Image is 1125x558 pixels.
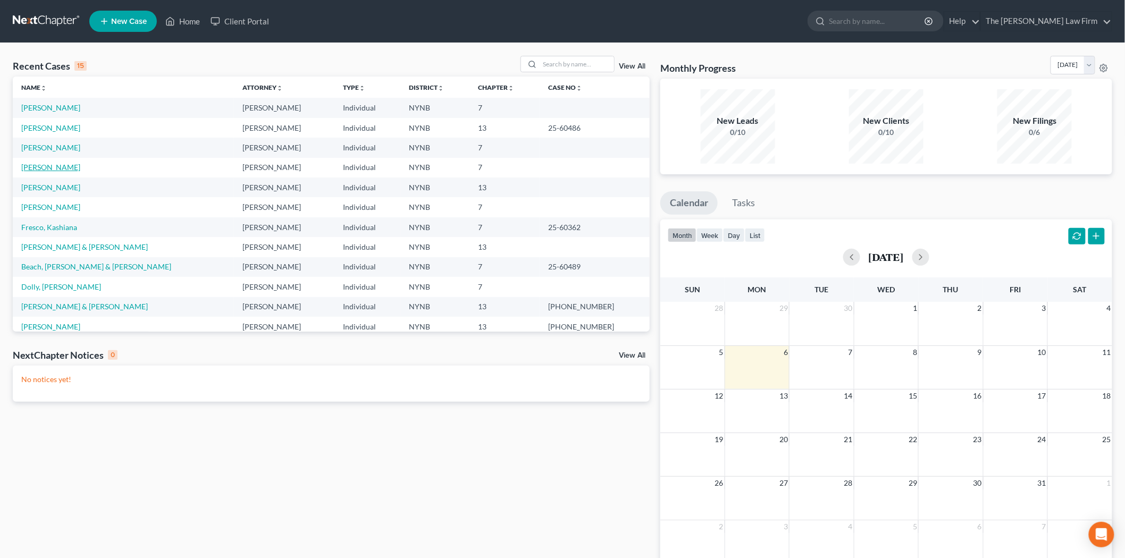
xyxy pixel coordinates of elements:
span: 29 [778,302,789,315]
span: 16 [972,390,983,402]
td: NYNB [400,158,469,177]
td: 7 [469,217,540,237]
a: Case Nounfold_more [548,83,582,91]
i: unfold_more [508,85,514,91]
td: 25-60489 [540,257,650,277]
a: View All [619,63,645,70]
td: [PERSON_NAME] [234,277,334,297]
span: 21 [843,433,854,446]
td: 7 [469,138,540,157]
td: [PERSON_NAME] [234,118,334,138]
button: week [696,228,723,242]
td: NYNB [400,237,469,257]
span: 14 [843,390,854,402]
a: [PERSON_NAME] [21,103,80,112]
td: [PERSON_NAME] [234,177,334,197]
td: [PERSON_NAME] [234,98,334,117]
td: [PERSON_NAME] [234,217,334,237]
span: 10 [1037,346,1047,359]
td: Individual [334,138,400,157]
div: 0 [108,350,117,360]
td: 7 [469,197,540,217]
a: [PERSON_NAME] & [PERSON_NAME] [21,242,148,251]
input: Search by name... [829,11,926,31]
a: View All [619,352,645,359]
a: Fresco, Kashiana [21,223,77,232]
span: 1 [912,302,918,315]
div: New Clients [849,115,923,127]
td: 13 [469,118,540,138]
i: unfold_more [359,85,365,91]
div: 15 [74,61,87,71]
span: Wed [877,285,895,294]
td: Individual [334,177,400,197]
span: 2 [977,302,983,315]
td: 13 [469,297,540,317]
span: 27 [778,477,789,489]
span: 6 [783,346,789,359]
span: 13 [778,390,789,402]
div: Open Intercom Messenger [1089,522,1114,547]
td: Individual [334,118,400,138]
td: [PERSON_NAME] [234,158,334,177]
td: [PERSON_NAME] [234,138,334,157]
span: 30 [843,302,854,315]
div: Recent Cases [13,60,87,72]
a: The [PERSON_NAME] Law Firm [981,12,1112,31]
td: NYNB [400,257,469,277]
span: 8 [1106,520,1112,533]
span: 1 [1106,477,1112,489]
span: 26 [714,477,725,489]
td: [PERSON_NAME] [234,237,334,257]
span: 28 [714,302,725,315]
td: Individual [334,197,400,217]
span: 30 [972,477,983,489]
button: day [723,228,745,242]
span: 22 [908,433,918,446]
span: 19 [714,433,725,446]
span: 4 [1106,302,1112,315]
p: No notices yet! [21,374,641,385]
td: [PERSON_NAME] [234,297,334,317]
i: unfold_more [576,85,582,91]
span: 11 [1102,346,1112,359]
div: 0/10 [701,127,775,138]
div: NextChapter Notices [13,349,117,361]
td: Individual [334,257,400,277]
button: month [668,228,696,242]
td: [PERSON_NAME] [234,197,334,217]
i: unfold_more [438,85,444,91]
span: 2 [718,520,725,533]
span: Thu [943,285,959,294]
a: Dolly, [PERSON_NAME] [21,282,101,291]
td: NYNB [400,177,469,197]
span: Mon [748,285,767,294]
a: [PERSON_NAME] [21,202,80,212]
div: New Leads [701,115,775,127]
td: 7 [469,98,540,117]
span: 25 [1102,433,1112,446]
td: Individual [334,297,400,317]
td: NYNB [400,217,469,237]
span: 7 [1041,520,1047,533]
td: Individual [334,317,400,336]
button: list [745,228,765,242]
a: Help [944,12,980,31]
td: Individual [334,277,400,297]
a: Chapterunfold_more [478,83,514,91]
td: NYNB [400,317,469,336]
h2: [DATE] [869,251,904,263]
span: 31 [1037,477,1047,489]
span: 24 [1037,433,1047,446]
td: Individual [334,237,400,257]
i: unfold_more [276,85,283,91]
i: unfold_more [40,85,47,91]
span: Tue [815,285,829,294]
span: 29 [908,477,918,489]
td: Individual [334,98,400,117]
span: 4 [847,520,854,533]
td: 7 [469,257,540,277]
td: NYNB [400,197,469,217]
div: 0/6 [997,127,1072,138]
a: Attorneyunfold_more [242,83,283,91]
